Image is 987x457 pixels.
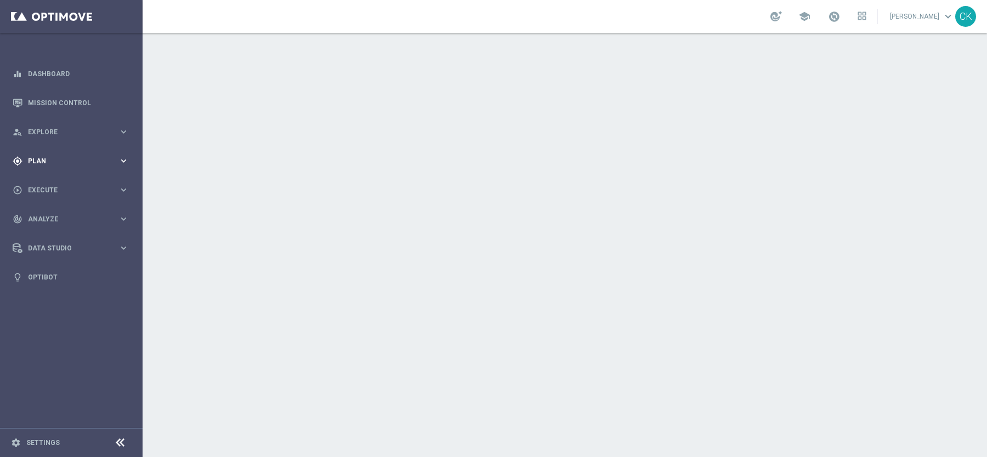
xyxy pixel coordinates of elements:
button: person_search Explore keyboard_arrow_right [12,128,129,136]
i: keyboard_arrow_right [118,243,129,253]
div: Explore [13,127,118,137]
a: Optibot [28,262,129,292]
i: keyboard_arrow_right [118,185,129,195]
button: equalizer Dashboard [12,70,129,78]
button: Data Studio keyboard_arrow_right [12,244,129,253]
div: Execute [13,185,118,195]
span: school [798,10,810,22]
button: Mission Control [12,99,129,107]
div: Optibot [13,262,129,292]
button: gps_fixed Plan keyboard_arrow_right [12,157,129,165]
div: Dashboard [13,59,129,88]
i: keyboard_arrow_right [118,214,129,224]
i: gps_fixed [13,156,22,166]
div: CK [955,6,976,27]
div: Mission Control [13,88,129,117]
span: Plan [28,158,118,164]
i: keyboard_arrow_right [118,156,129,166]
i: equalizer [13,69,22,79]
span: Execute [28,187,118,193]
i: keyboard_arrow_right [118,127,129,137]
div: Data Studio [13,243,118,253]
a: Dashboard [28,59,129,88]
a: Mission Control [28,88,129,117]
button: track_changes Analyze keyboard_arrow_right [12,215,129,224]
i: person_search [13,127,22,137]
i: track_changes [13,214,22,224]
i: settings [11,438,21,448]
button: lightbulb Optibot [12,273,129,282]
a: [PERSON_NAME]keyboard_arrow_down [889,8,955,25]
i: play_circle_outline [13,185,22,195]
div: Analyze [13,214,118,224]
span: keyboard_arrow_down [942,10,954,22]
span: Explore [28,129,118,135]
span: Data Studio [28,245,118,252]
div: Plan [13,156,118,166]
button: play_circle_outline Execute keyboard_arrow_right [12,186,129,195]
a: Settings [26,439,60,446]
span: Analyze [28,216,118,222]
i: lightbulb [13,272,22,282]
